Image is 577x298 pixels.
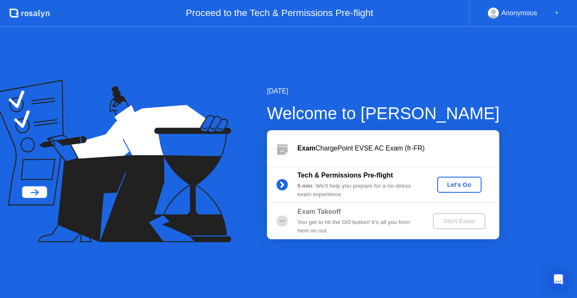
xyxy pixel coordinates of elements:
[297,172,393,179] b: Tech & Permissions Pre-flight
[267,101,500,126] div: Welcome to [PERSON_NAME]
[297,182,419,199] div: : We’ll help you prepare for a no-stress exam experience
[297,208,341,215] b: Exam Takeoff
[441,181,478,188] div: Let's Go
[433,213,485,229] button: Start Exam
[297,143,499,153] div: ChargePoint EVSE AC Exam (fr-FR)
[297,145,316,152] b: Exam
[555,8,559,19] div: ▼
[267,86,500,96] div: [DATE]
[437,177,482,193] button: Let's Go
[501,8,537,19] div: Anonymous
[297,218,419,235] div: You get to hit the GO button! It’s all you from here on out
[548,269,569,290] div: Open Intercom Messenger
[436,218,482,224] div: Start Exam
[297,183,313,189] b: 5 min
